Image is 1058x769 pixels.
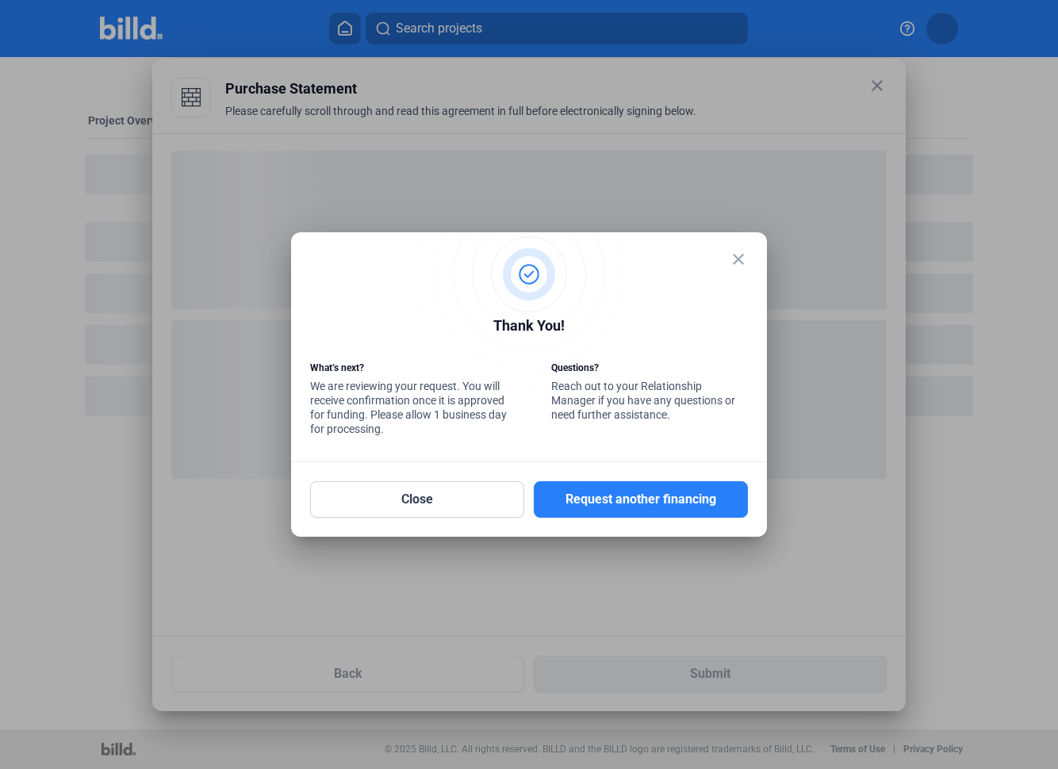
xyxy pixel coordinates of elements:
[310,361,507,440] div: We are reviewing your request. You will receive confirmation once it is approved for funding. Ple...
[310,481,524,518] button: Close
[310,361,507,379] div: What’s next?
[551,361,748,379] div: Questions?
[534,481,748,518] button: Request another financing
[729,250,748,269] mat-icon: close
[551,361,748,426] div: Reach out to your Relationship Manager if you have any questions or need further assistance.
[310,315,748,341] div: Thank You!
